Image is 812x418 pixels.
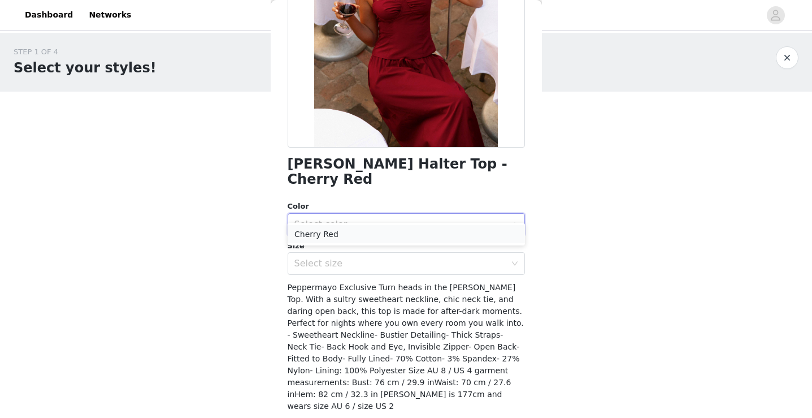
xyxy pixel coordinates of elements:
[288,225,525,243] li: Cherry Red
[294,258,506,269] div: Select size
[288,240,525,252] div: Size
[14,46,157,58] div: STEP 1 OF 4
[294,219,506,230] div: Select color
[288,283,524,411] span: Peppermayo Exclusive Turn heads in the [PERSON_NAME] Top. With a sultry sweetheart neckline, chic...
[288,201,525,212] div: Color
[511,221,518,229] i: icon: down
[770,6,781,24] div: avatar
[82,2,138,28] a: Networks
[18,2,80,28] a: Dashboard
[511,260,518,268] i: icon: down
[288,157,525,187] h1: [PERSON_NAME] Halter Top - Cherry Red
[14,58,157,78] h1: Select your styles!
